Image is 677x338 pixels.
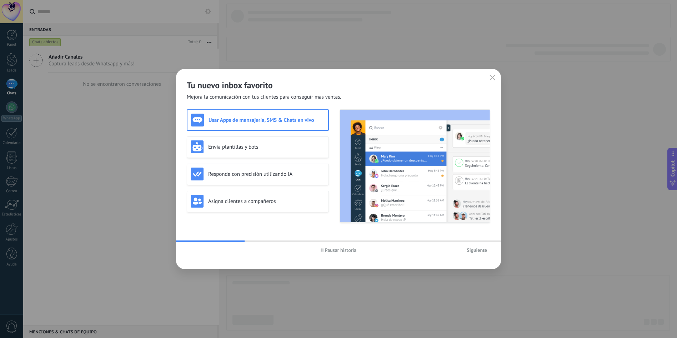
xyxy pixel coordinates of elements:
[317,245,360,255] button: Pausar historia
[208,198,325,205] h3: Asigna clientes a compañeros
[187,94,341,101] span: Mejora la comunicación con tus clientes para conseguir más ventas.
[208,144,325,150] h3: Envía plantillas y bots
[325,248,357,253] span: Pausar historia
[467,248,487,253] span: Siguiente
[209,117,325,124] h3: Usar Apps de mensajería, SMS & Chats en vivo
[187,80,490,91] h2: Tu nuevo inbox favorito
[208,171,325,178] h3: Responde con precisión utilizando IA
[463,245,490,255] button: Siguiente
